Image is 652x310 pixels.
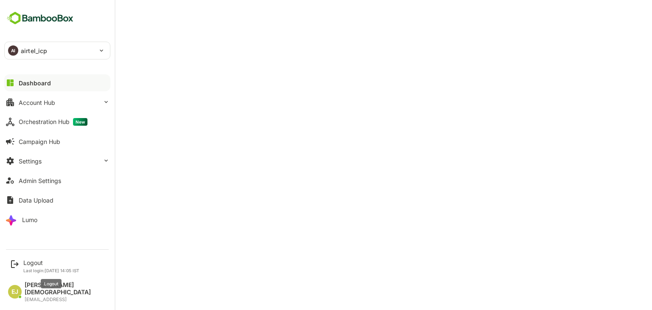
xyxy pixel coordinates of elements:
div: Data Upload [19,197,53,204]
button: Account Hub [4,94,110,111]
button: Admin Settings [4,172,110,189]
div: Lumo [22,216,37,223]
button: Orchestration HubNew [4,113,110,130]
div: Campaign Hub [19,138,60,145]
button: Data Upload [4,192,110,209]
div: Dashboard [19,79,51,87]
div: [EMAIL_ADDRESS] [25,297,106,302]
p: Last login: [DATE] 14:05 IST [23,268,79,273]
div: Logout [23,259,79,266]
div: AIairtel_icp [5,42,110,59]
div: Orchestration Hub [19,118,87,126]
img: BambooboxFullLogoMark.5f36c76dfaba33ec1ec1367b70bb1252.svg [4,10,76,26]
div: Settings [19,158,42,165]
div: AI [8,45,18,56]
button: Settings [4,152,110,169]
button: Campaign Hub [4,133,110,150]
div: Admin Settings [19,177,61,184]
div: EJ [8,285,22,299]
button: Lumo [4,211,110,228]
span: New [73,118,87,126]
button: Dashboard [4,74,110,91]
div: Account Hub [19,99,55,106]
p: airtel_icp [21,46,47,55]
div: [PERSON_NAME][DEMOGRAPHIC_DATA] [25,282,106,296]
